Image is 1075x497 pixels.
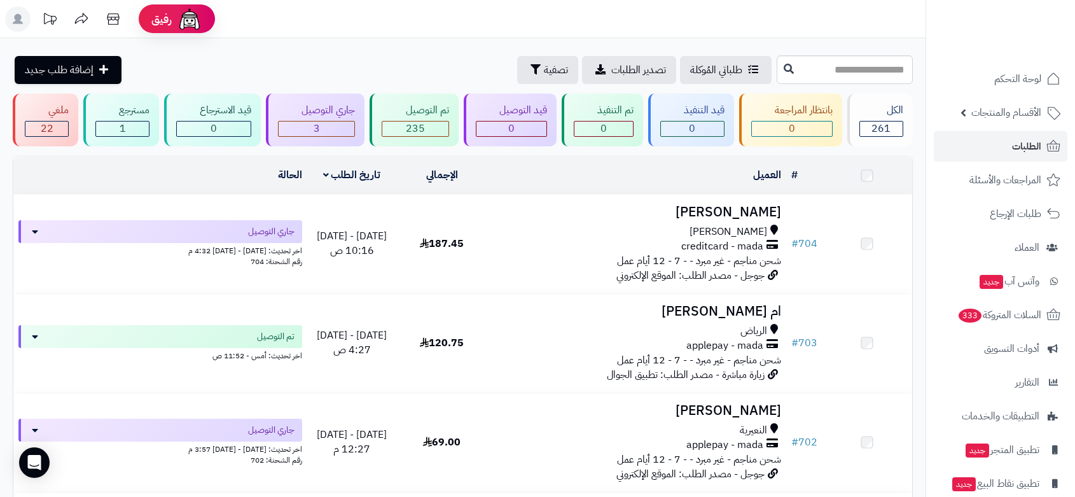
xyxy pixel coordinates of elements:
[423,435,461,450] span: 69.00
[934,435,1067,465] a: تطبيق المتجرجديد
[962,407,1039,425] span: التطبيقات والخدمات
[10,94,81,146] a: ملغي 22
[544,62,568,78] span: تصفية
[317,328,387,358] span: [DATE] - [DATE] 4:27 ص
[251,256,302,267] span: رقم الشحنة: 704
[492,304,781,319] h3: ام [PERSON_NAME]
[25,122,68,136] div: 22
[34,6,66,35] a: تحديثات المنصة
[162,94,263,146] a: قيد الاسترجاع 0
[791,167,798,183] a: #
[81,94,162,146] a: مسترجع 1
[990,205,1041,223] span: طلبات الإرجاع
[984,340,1039,358] span: أدوات التسويق
[492,403,781,418] h3: [PERSON_NAME]
[616,466,765,482] span: جوجل - مصدر الطلب: الموقع الإلكتروني
[934,367,1067,398] a: التقارير
[574,103,634,118] div: تم التنفيذ
[367,94,461,146] a: تم التوصيل 235
[600,121,607,136] span: 0
[120,121,126,136] span: 1
[95,103,149,118] div: مسترجع
[980,275,1003,289] span: جديد
[177,6,202,32] img: ai-face.png
[934,64,1067,94] a: لوحة التحكم
[151,11,172,27] span: رفيق
[476,103,547,118] div: قيد التوصيل
[508,121,515,136] span: 0
[966,444,989,458] span: جديد
[248,225,295,238] span: جاري التوصيل
[690,62,742,78] span: طلباتي المُوكلة
[559,94,646,146] a: تم التنفيذ 0
[686,438,763,452] span: applepay - mada
[25,103,69,118] div: ملغي
[859,103,903,118] div: الكل
[420,236,464,251] span: 187.45
[971,104,1041,122] span: الأقسام والمنتجات
[617,353,781,368] span: شحن مناجم - غير مبرد - - 7 - 12 أيام عمل
[492,205,781,220] h3: [PERSON_NAME]
[753,167,781,183] a: العميل
[740,324,767,339] span: الرياض
[323,167,381,183] a: تاريخ الطلب
[616,268,765,283] span: جوجل - مصدر الطلب: الموقع الإلكتروني
[19,447,50,478] div: Open Intercom Messenger
[689,121,695,136] span: 0
[461,94,559,146] a: قيد التوصيل 0
[317,427,387,457] span: [DATE] - [DATE] 12:27 م
[1015,239,1039,256] span: العملاء
[934,300,1067,330] a: السلات المتروكة333
[41,121,53,136] span: 22
[791,335,798,351] span: #
[18,243,302,256] div: اخر تحديث: [DATE] - [DATE] 4:32 م
[263,94,367,146] a: جاري التوصيل 3
[278,167,302,183] a: الحالة
[25,62,94,78] span: إضافة طلب جديد
[1015,374,1039,391] span: التقارير
[737,94,845,146] a: بانتظار المراجعة 0
[177,122,251,136] div: 0
[951,475,1039,493] span: تطبيق نقاط البيع
[646,94,737,146] a: قيد التنفيذ 0
[686,339,763,353] span: applepay - mada
[934,266,1067,297] a: وآتس آبجديد
[680,56,772,84] a: طلباتي المُوكلة
[611,62,666,78] span: تصدير الطلبات
[18,348,302,361] div: اخر تحديث: أمس - 11:52 ص
[791,435,817,450] a: #702
[607,367,765,382] span: زيارة مباشرة - مصدر الطلب: تطبيق الجوال
[660,103,725,118] div: قيد التنفيذ
[382,122,448,136] div: 235
[690,225,767,239] span: [PERSON_NAME]
[248,424,295,437] span: جاري التوصيل
[96,122,149,136] div: 1
[934,232,1067,263] a: العملاء
[969,171,1041,189] span: المراجعات والأسئلة
[957,306,1041,324] span: السلات المتروكة
[420,335,464,351] span: 120.75
[617,253,781,269] span: شحن مناجم - غير مبرد - - 7 - 12 أيام عمل
[752,122,832,136] div: 0
[934,199,1067,229] a: طلبات الإرجاع
[959,309,981,323] span: 333
[845,94,915,146] a: الكل261
[251,454,302,466] span: رقم الشحنة: 702
[791,236,817,251] a: #704
[789,121,795,136] span: 0
[476,122,546,136] div: 0
[964,441,1039,459] span: تطبيق المتجر
[382,103,448,118] div: تم التوصيل
[176,103,251,118] div: قيد الاسترجاع
[15,56,121,84] a: إضافة طلب جديد
[661,122,724,136] div: 0
[257,330,295,343] span: تم التوصيل
[617,452,781,467] span: شحن مناجم - غير مبرد - - 7 - 12 أيام عمل
[1012,137,1041,155] span: الطلبات
[791,236,798,251] span: #
[751,103,833,118] div: بانتظار المراجعة
[934,401,1067,431] a: التطبيقات والخدمات
[978,272,1039,290] span: وآتس آب
[211,121,217,136] span: 0
[934,131,1067,162] a: الطلبات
